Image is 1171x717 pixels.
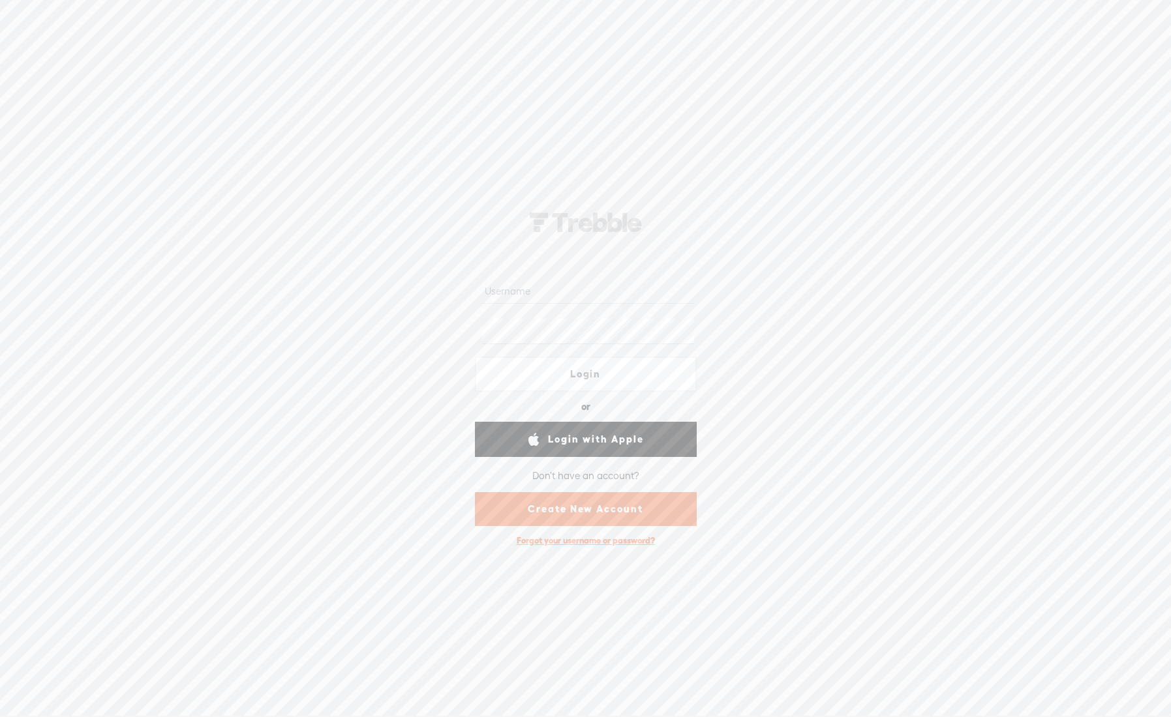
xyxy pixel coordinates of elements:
div: Forgot your username or password? [510,529,662,553]
a: Create New Account [475,492,697,526]
div: Don't have an account? [532,462,639,490]
div: or [581,396,590,417]
input: Username [482,278,694,304]
a: Login with Apple [475,422,697,457]
a: Login [475,357,697,392]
